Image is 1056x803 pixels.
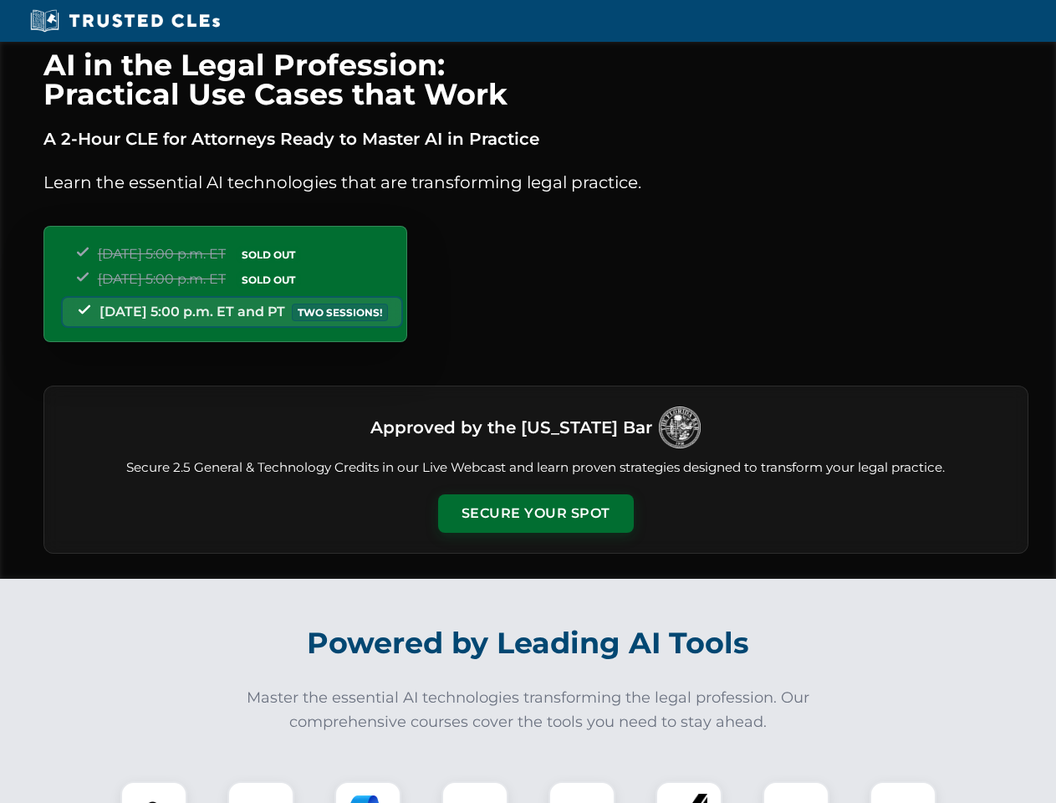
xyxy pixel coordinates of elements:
span: [DATE] 5:00 p.m. ET [98,271,226,287]
p: Learn the essential AI technologies that are transforming legal practice. [43,169,1028,196]
button: Secure Your Spot [438,494,634,533]
h2: Powered by Leading AI Tools [65,614,992,673]
span: SOLD OUT [236,271,301,289]
img: Trusted CLEs [25,8,225,33]
h3: Approved by the [US_STATE] Bar [370,412,652,442]
h1: AI in the Legal Profession: Practical Use Cases that Work [43,50,1028,109]
p: Secure 2.5 General & Technology Credits in our Live Webcast and learn proven strategies designed ... [64,458,1008,478]
span: [DATE] 5:00 p.m. ET [98,246,226,262]
span: SOLD OUT [236,246,301,263]
img: Logo [659,407,701,448]
p: Master the essential AI technologies transforming the legal profession. Our comprehensive courses... [236,686,821,734]
p: A 2-Hour CLE for Attorneys Ready to Master AI in Practice [43,125,1028,152]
